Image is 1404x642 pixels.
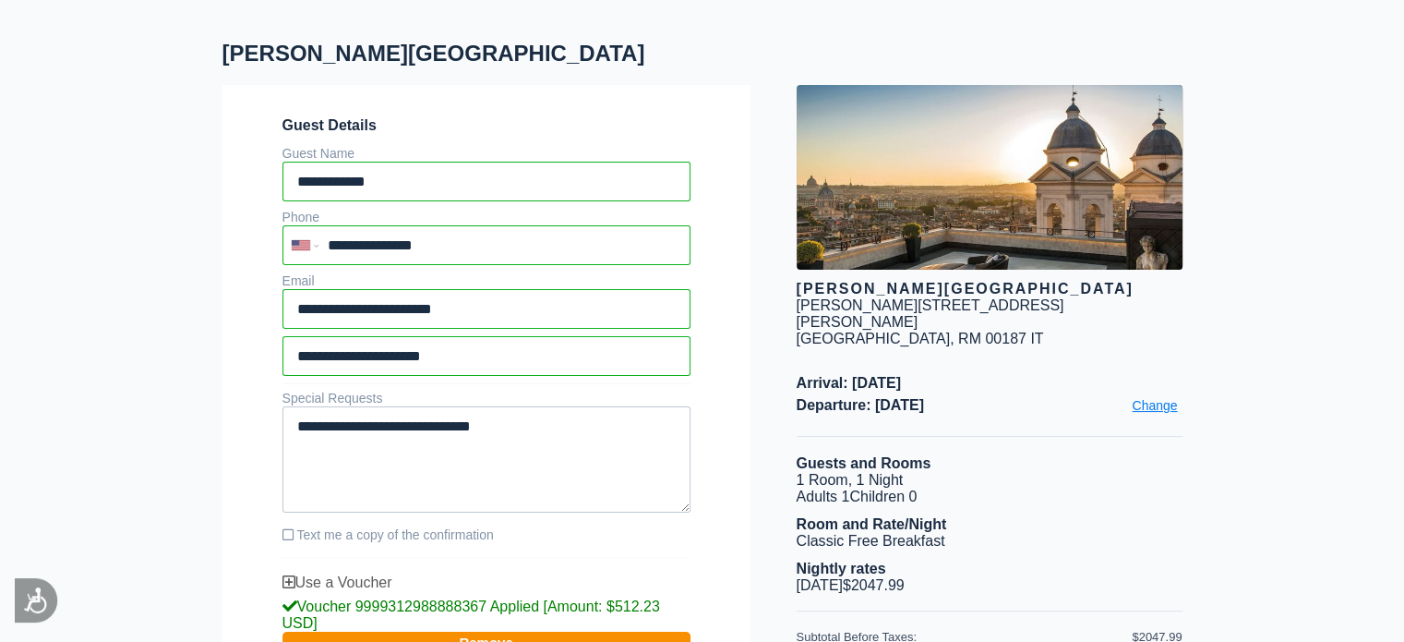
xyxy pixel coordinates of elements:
[797,472,1182,489] li: 1 Room, 1 Night
[797,331,954,346] span: [GEOGRAPHIC_DATA],
[797,455,931,471] b: Guests and Rooms
[797,297,1182,331] div: [PERSON_NAME][STREET_ADDRESS][PERSON_NAME]
[797,85,1182,270] img: hotel image
[1030,331,1043,346] span: IT
[797,561,886,576] b: Nightly rates
[797,375,1182,392] span: Arrival: [DATE]
[282,391,383,406] label: Special Requests
[222,41,797,67] h1: [PERSON_NAME][GEOGRAPHIC_DATA]
[849,489,917,504] span: Children 0
[282,599,660,631] span: Voucher 9999312988888367 Applied [Amount: $512.23 USD]
[1127,394,1182,418] a: Change
[797,281,1182,297] div: [PERSON_NAME][GEOGRAPHIC_DATA]
[282,210,319,224] label: Phone
[797,577,1182,594] li: [DATE] $2047.99
[282,146,355,161] label: Guest Name
[282,520,690,550] label: Text me a copy of the confirmation
[958,331,981,346] span: RM
[284,227,323,263] div: United States: +1
[282,575,690,591] div: Use a Voucher
[282,273,315,288] label: Email
[985,331,1026,346] span: 00187
[797,533,1182,550] li: Classic Free Breakfast
[797,489,1182,505] li: Adults 1
[797,516,947,532] b: Room and Rate/Night
[797,397,1182,414] span: Departure: [DATE]
[282,117,690,134] span: Guest Details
